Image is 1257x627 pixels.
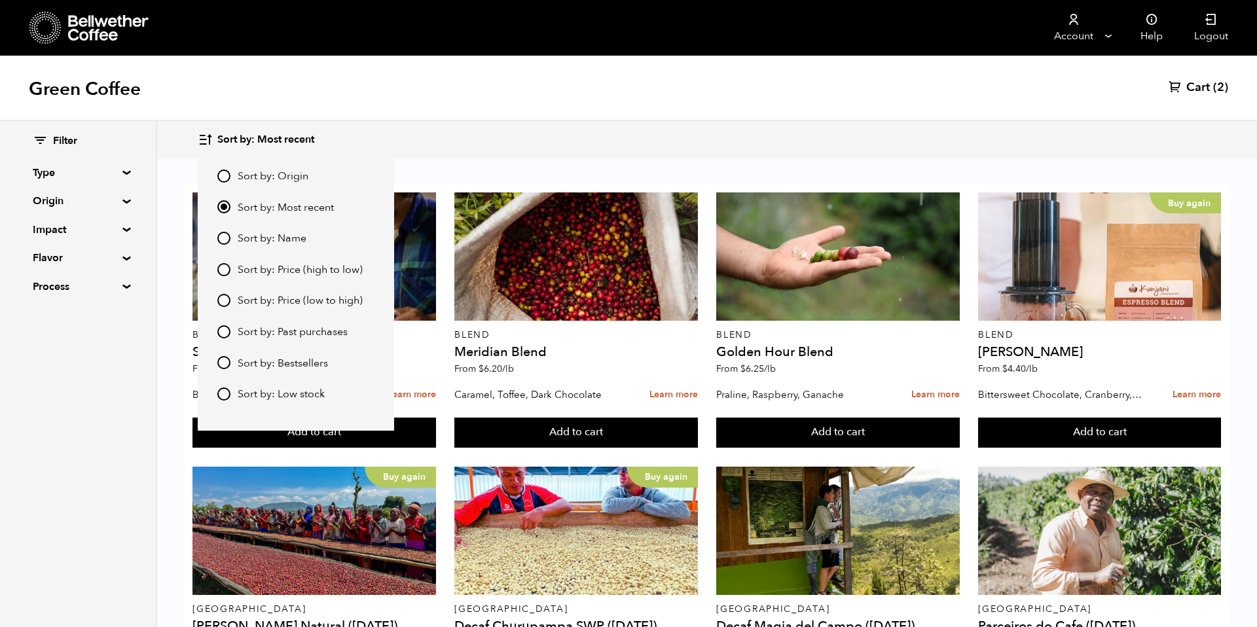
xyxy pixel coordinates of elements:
[37,21,64,31] div: v 4.0.25
[1173,381,1221,409] a: Learn more
[1002,363,1038,375] bdi: 4.40
[454,467,697,595] a: Buy again
[238,201,334,215] span: Sort by: Most recent
[911,381,960,409] a: Learn more
[1213,80,1228,96] span: (2)
[649,381,698,409] a: Learn more
[454,363,514,375] span: From
[365,467,436,488] p: Buy again
[1026,363,1038,375] span: /lb
[740,363,776,375] bdi: 6.25
[479,363,514,375] bdi: 6.20
[21,21,31,31] img: logo_orange.svg
[1169,80,1228,96] a: Cart (2)
[192,385,357,404] p: Bittersweet Chocolate, Toasted Marshmallow, Candied Orange, Praline
[978,363,1038,375] span: From
[217,294,230,307] input: Sort by: Price (low to high)
[198,124,314,155] button: Sort by: Most recent
[627,467,698,488] p: Buy again
[716,346,959,359] h4: Golden Hour Blend
[716,331,959,340] p: Blend
[238,357,328,371] span: Sort by: Bestsellers
[238,263,363,278] span: Sort by: Price (high to low)
[716,363,776,375] span: From
[145,77,221,86] div: Keywords by Traffic
[217,325,230,338] input: Sort by: Past purchases
[1002,363,1008,375] span: $
[238,170,308,184] span: Sort by: Origin
[192,331,435,340] p: Blend
[21,34,31,45] img: website_grey.svg
[978,418,1221,448] button: Add to cart
[978,331,1221,340] p: Blend
[217,356,230,369] input: Sort by: Bestsellers
[33,165,123,181] summary: Type
[217,387,230,401] input: Sort by: Low stock
[454,331,697,340] p: Blend
[388,381,436,409] a: Learn more
[479,363,484,375] span: $
[33,250,123,266] summary: Flavor
[454,346,697,359] h4: Meridian Blend
[740,363,746,375] span: $
[238,387,325,402] span: Sort by: Low stock
[454,418,697,448] button: Add to cart
[716,418,959,448] button: Add to cart
[716,605,959,614] p: [GEOGRAPHIC_DATA]
[238,325,348,340] span: Sort by: Past purchases
[192,418,435,448] button: Add to cart
[716,385,881,404] p: Praline, Raspberry, Ganache
[978,605,1221,614] p: [GEOGRAPHIC_DATA]
[192,605,435,614] p: [GEOGRAPHIC_DATA]
[978,385,1143,404] p: Bittersweet Chocolate, Cranberry, Toasted Walnut
[130,76,141,86] img: tab_keywords_by_traffic_grey.svg
[978,346,1221,359] h4: [PERSON_NAME]
[454,605,697,614] p: [GEOGRAPHIC_DATA]
[217,170,230,183] input: Sort by: Origin
[34,34,144,45] div: Domain: [DOMAIN_NAME]
[29,77,141,101] h1: Green Coffee
[192,363,252,375] span: From
[35,76,46,86] img: tab_domain_overview_orange.svg
[764,363,776,375] span: /lb
[33,193,123,209] summary: Origin
[502,363,514,375] span: /lb
[238,232,306,246] span: Sort by: Name
[1186,80,1210,96] span: Cart
[217,263,230,276] input: Sort by: Price (high to low)
[192,467,435,595] a: Buy again
[53,134,77,149] span: Filter
[217,232,230,245] input: Sort by: Name
[454,385,619,404] p: Caramel, Toffee, Dark Chocolate
[33,222,123,238] summary: Impact
[978,192,1221,321] a: Buy again
[238,294,363,308] span: Sort by: Price (low to high)
[50,77,117,86] div: Domain Overview
[217,200,230,213] input: Sort by: Most recent
[33,279,123,295] summary: Process
[217,133,314,147] span: Sort by: Most recent
[192,346,435,359] h4: Sunrise Blend
[1150,192,1221,213] p: Buy again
